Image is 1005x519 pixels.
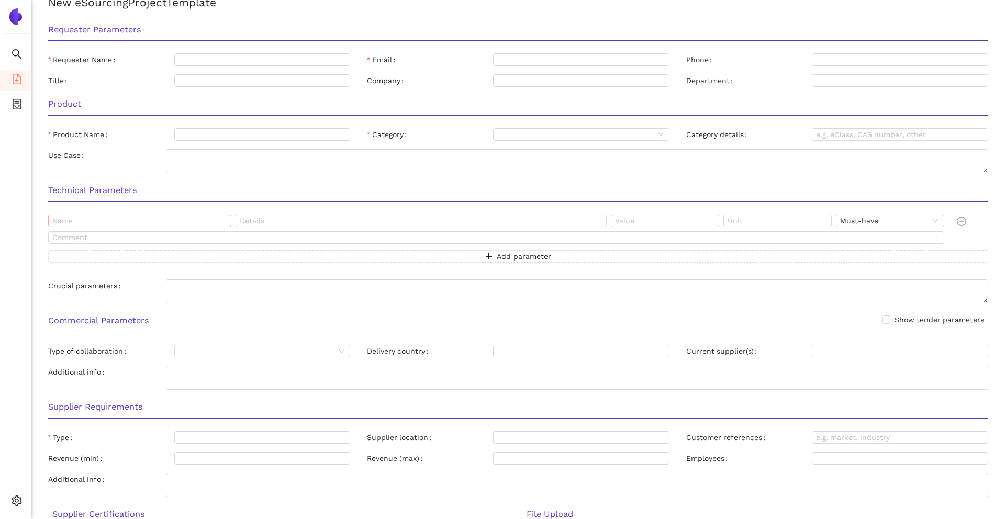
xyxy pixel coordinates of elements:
[48,215,231,227] input: Name
[48,53,119,66] label: Requester Name
[178,345,336,357] input: Type of collaboration
[12,70,22,91] span: file-add
[12,45,22,66] span: search
[367,53,399,66] label: Email
[166,473,989,497] textarea: Additional info
[812,74,988,87] input: Department
[812,128,988,141] input: Category details
[367,74,408,87] label: Company
[485,253,493,261] span: plus
[493,74,669,87] input: Company
[497,251,551,262] span: Add parameter
[686,53,716,66] label: Phone
[48,149,88,162] label: Use Case
[686,345,761,357] label: Current supplier(s)
[48,97,988,111] h3: Product
[48,23,988,37] h3: Requester Parameters
[611,215,719,227] input: Value
[812,452,988,465] input: Employees
[174,53,351,66] input: Requester Name
[48,345,130,357] label: Type of collaboration
[174,128,351,141] input: Product Name
[48,250,988,263] button: plusAdd parameter
[723,215,832,227] input: Unit
[367,128,410,141] label: Category
[174,74,351,87] input: Title
[48,366,108,378] label: Additional info
[48,314,988,328] h3: Commercial Parameters
[367,431,435,444] label: Supplier location
[812,53,988,66] input: Phone
[48,74,71,87] label: Title
[840,215,940,227] span: Must-have
[686,431,769,444] label: Customer references
[890,314,988,325] span: Show tender parameters
[686,452,732,465] label: Employees
[166,279,989,303] textarea: Crucial parameters
[48,231,944,244] input: Comment
[686,74,737,87] label: Department
[48,431,76,444] label: Type
[12,95,22,116] span: container
[48,473,108,486] label: Additional info
[166,366,989,390] textarea: Additional info
[957,217,966,226] span: minus-circle
[236,215,607,227] input: Details
[367,345,432,357] label: Delivery country
[812,431,988,444] input: Customer references
[7,8,24,25] img: Logo
[686,128,751,141] label: Category details
[48,452,106,465] label: Revenue (min)
[174,452,351,465] input: Revenue (min)
[812,345,988,357] input: Current supplier(s)
[48,279,125,292] label: Crucial parameters
[48,400,988,414] h3: Supplier Requirements
[367,452,427,465] label: Revenue (max)
[493,53,669,66] input: Email
[48,128,111,141] label: Product Name
[493,452,669,465] input: Revenue (max)
[12,492,22,513] span: setting
[48,184,988,197] h3: Technical Parameters
[166,149,989,173] textarea: Use Case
